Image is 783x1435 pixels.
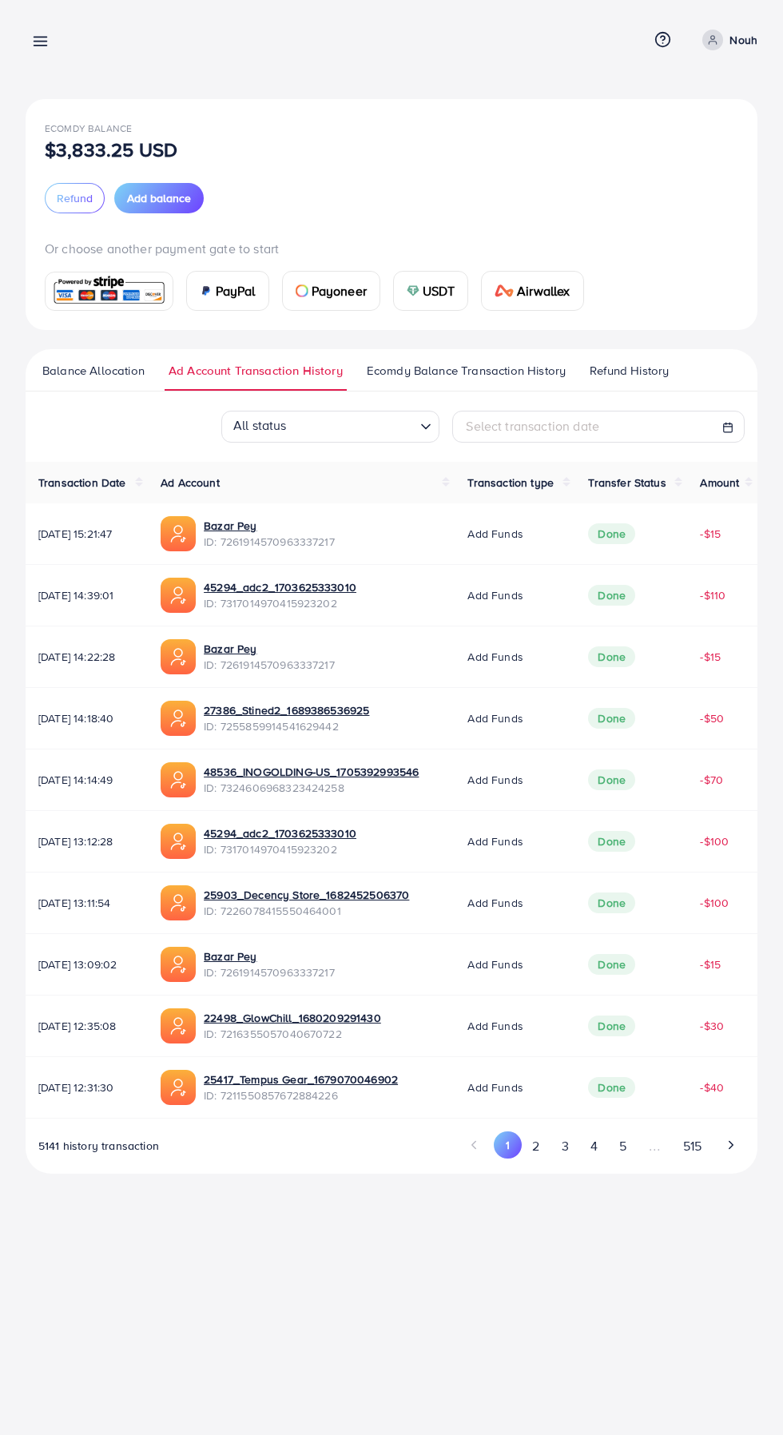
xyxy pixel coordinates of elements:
[230,412,290,439] span: All status
[161,885,196,920] img: ic-ads-acc.e4c84228.svg
[161,578,196,613] img: ic-ads-acc.e4c84228.svg
[50,274,168,308] img: card
[700,895,729,911] span: -$100
[588,585,635,606] span: Done
[204,702,369,718] a: 27386_Stined2_1689386536925
[467,956,523,972] span: Add funds
[38,587,135,603] span: [DATE] 14:39:01
[204,579,356,595] a: 45294_adc2_1703625333010
[467,649,523,665] span: Add funds
[200,284,213,297] img: card
[517,281,570,300] span: Airwallex
[161,701,196,736] img: ic-ads-acc.e4c84228.svg
[38,895,135,911] span: [DATE] 13:11:54
[161,947,196,982] img: ic-ads-acc.e4c84228.svg
[700,526,721,542] span: -$15
[467,475,554,491] span: Transaction type
[467,772,523,788] span: Add funds
[495,284,514,297] img: card
[717,1131,745,1159] button: Go to next page
[38,833,135,849] span: [DATE] 13:12:28
[161,1070,196,1105] img: ic-ads-acc.e4c84228.svg
[204,534,335,550] span: ID: 7261914570963337217
[161,762,196,797] img: ic-ads-acc.e4c84228.svg
[38,710,135,726] span: [DATE] 14:18:40
[45,121,132,135] span: Ecomdy Balance
[161,516,196,551] img: ic-ads-acc.e4c84228.svg
[204,825,356,841] a: 45294_adc2_1703625333010
[588,769,635,790] span: Done
[204,595,356,611] span: ID: 7317014970415923202
[700,1018,724,1034] span: -$30
[700,475,739,491] span: Amount
[296,284,308,297] img: card
[204,718,369,734] span: ID: 7255859914541629442
[700,587,725,603] span: -$110
[467,710,523,726] span: Add funds
[38,526,135,542] span: [DATE] 15:21:47
[588,1077,635,1098] span: Done
[700,956,721,972] span: -$15
[204,841,356,857] span: ID: 7317014970415923202
[38,1018,135,1034] span: [DATE] 12:35:08
[169,362,343,380] span: Ad Account Transaction History
[467,526,523,542] span: Add funds
[494,1131,522,1159] button: Go to page 1
[42,362,145,380] span: Balance Allocation
[466,417,599,435] span: Select transaction date
[588,708,635,729] span: Done
[204,1026,381,1042] span: ID: 7216355057040670722
[204,903,409,919] span: ID: 7226078415550464001
[161,1008,196,1043] img: ic-ads-acc.e4c84228.svg
[204,887,409,903] a: 25903_Decency Store_1682452506370
[467,587,523,603] span: Add funds
[579,1131,608,1161] button: Go to page 4
[700,649,721,665] span: -$15
[700,833,729,849] span: -$100
[588,892,635,913] span: Done
[588,954,635,975] span: Done
[672,1131,712,1161] button: Go to page 515
[608,1131,637,1161] button: Go to page 5
[393,271,469,311] a: cardUSDT
[38,475,126,491] span: Transaction Date
[45,140,177,159] p: $3,833.25 USD
[45,239,738,258] p: Or choose another payment gate to start
[461,1131,745,1161] ul: Pagination
[588,475,666,491] span: Transfer Status
[216,281,256,300] span: PayPal
[38,1138,159,1154] span: 5141 history transaction
[588,523,635,544] span: Done
[588,646,635,667] span: Done
[161,475,220,491] span: Ad Account
[467,895,523,911] span: Add funds
[292,413,415,439] input: Search for option
[221,411,439,443] div: Search for option
[204,1087,398,1103] span: ID: 7211550857672884226
[467,833,523,849] span: Add funds
[114,183,204,213] button: Add balance
[522,1131,550,1161] button: Go to page 2
[127,190,191,206] span: Add balance
[45,272,173,311] a: card
[700,772,723,788] span: -$70
[38,1079,135,1095] span: [DATE] 12:31:30
[204,1010,381,1026] a: 22498_GlowChill_1680209291430
[204,518,335,534] a: Bazar Pey
[204,780,419,796] span: ID: 7324606968323424258
[423,281,455,300] span: USDT
[282,271,380,311] a: cardPayoneer
[312,281,367,300] span: Payoneer
[204,948,335,964] a: Bazar Pey
[588,1016,635,1036] span: Done
[204,964,335,980] span: ID: 7261914570963337217
[204,641,335,657] a: Bazar Pey
[700,710,724,726] span: -$50
[38,649,135,665] span: [DATE] 14:22:28
[700,1079,724,1095] span: -$40
[467,1018,523,1034] span: Add funds
[38,956,135,972] span: [DATE] 13:09:02
[161,639,196,674] img: ic-ads-acc.e4c84228.svg
[481,271,583,311] a: cardAirwallex
[407,284,419,297] img: card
